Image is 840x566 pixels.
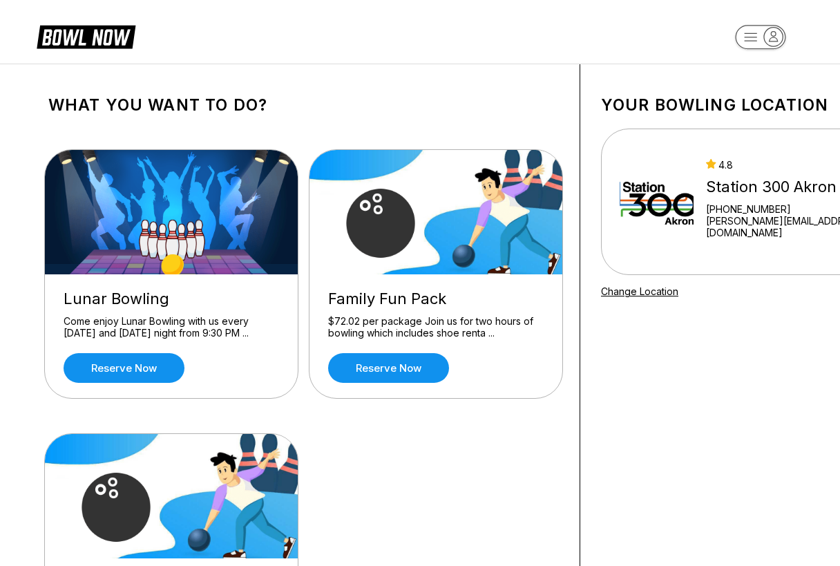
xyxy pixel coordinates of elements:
div: Family Fun Pack [328,290,544,308]
img: Lunar Bowling [45,150,299,274]
a: Reserve now [328,353,449,383]
img: Station 300 Akron [620,150,694,254]
div: Lunar Bowling [64,290,279,308]
img: Station 300 Special [45,434,299,558]
a: Change Location [601,285,678,297]
div: Come enjoy Lunar Bowling with us every [DATE] and [DATE] night from 9:30 PM ... [64,315,279,339]
div: $72.02 per package Join us for two hours of bowling which includes shoe renta ... [328,315,544,339]
h1: What you want to do? [48,95,559,115]
img: Family Fun Pack [309,150,564,274]
a: Reserve now [64,353,184,383]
